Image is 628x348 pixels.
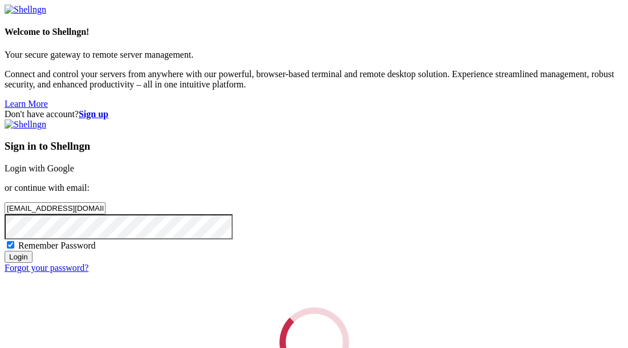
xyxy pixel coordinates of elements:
[5,119,46,130] img: Shellngn
[5,99,48,109] a: Learn More
[79,109,108,119] a: Sign up
[5,69,623,90] p: Connect and control your servers from anywhere with our powerful, browser-based terminal and remo...
[5,251,33,263] input: Login
[5,109,623,119] div: Don't have account?
[7,241,14,249] input: Remember Password
[5,163,74,173] a: Login with Google
[5,27,623,37] h4: Welcome to Shellngn!
[5,5,46,15] img: Shellngn
[5,263,88,273] a: Forgot your password?
[18,241,96,250] span: Remember Password
[5,183,623,193] p: or continue with email:
[5,50,623,60] p: Your secure gateway to remote server management.
[5,140,623,153] h3: Sign in to Shellngn
[5,202,106,214] input: Email address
